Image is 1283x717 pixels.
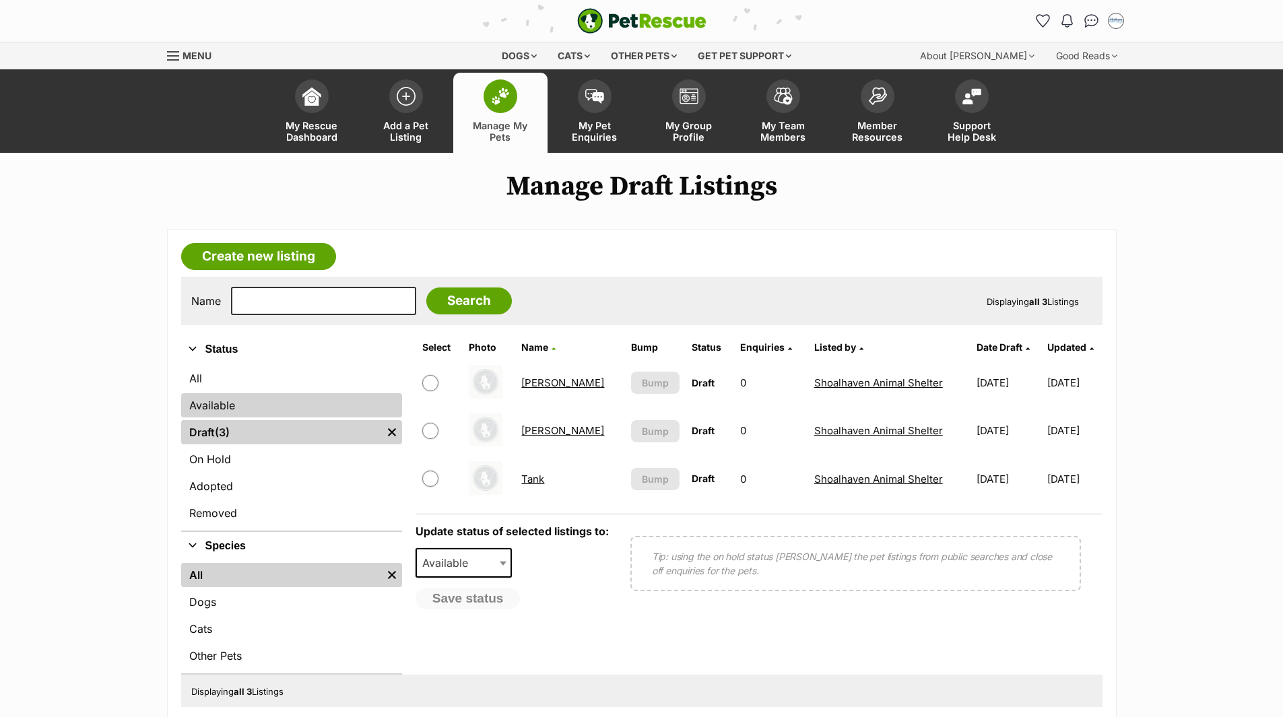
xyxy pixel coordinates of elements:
div: Species [181,560,402,673]
td: [DATE] [971,456,1045,502]
td: [DATE] [1047,456,1101,502]
img: team-members-icon-5396bd8760b3fe7c0b43da4ab00e1e3bb1a5d9ba89233759b79545d2d3fc5d0d.svg [774,88,793,105]
strong: all 3 [1029,296,1047,307]
span: Available [416,548,513,578]
a: [PERSON_NAME] [521,376,604,389]
a: Available [181,393,402,417]
p: Tip: using the on hold status [PERSON_NAME] the pet listings from public searches and close off e... [652,549,1059,578]
a: Create new listing [181,243,336,270]
td: 0 [735,456,808,502]
span: My Team Members [753,120,814,143]
a: Listed by [814,341,863,353]
button: My account [1105,10,1127,32]
a: Tank [521,473,544,485]
span: Updated [1047,341,1086,353]
th: Status [686,337,733,358]
a: My Team Members [736,73,830,153]
a: Member Resources [830,73,925,153]
a: Removed [181,501,402,525]
img: group-profile-icon-3fa3cf56718a62981997c0bc7e787c4b2cf8bcc04b72c1350f741eb67cf2f40e.svg [680,88,698,104]
a: Remove filter [382,420,402,444]
img: Jodie Parnell profile pic [1109,14,1123,28]
td: 0 [735,407,808,454]
a: My Pet Enquiries [548,73,642,153]
span: Bump [642,472,669,486]
img: pet-enquiries-icon-7e3ad2cf08bfb03b45e93fb7055b45f3efa6380592205ae92323e6603595dc1f.svg [585,89,604,104]
button: Status [181,341,402,358]
img: dashboard-icon-eb2f2d2d3e046f16d808141f083e7271f6b2e854fb5c12c21221c1fb7104beca.svg [302,87,321,106]
img: manage-my-pets-icon-02211641906a0b7f246fdf0571729dbe1e7629f14944591b6c1af311fb30b64b.svg [491,88,510,105]
span: translation missing: en.admin.listings.index.attributes.enquiries [740,341,785,353]
img: Tank [469,461,502,495]
a: Conversations [1081,10,1103,32]
div: Status [181,364,402,531]
span: (3) [215,424,230,440]
img: Alfie [469,365,502,399]
label: Name [191,295,221,307]
button: Species [181,537,402,555]
a: Favourites [1032,10,1054,32]
span: Draft [692,473,715,484]
div: Good Reads [1047,42,1127,69]
a: Shoalhaven Animal Shelter [814,376,943,389]
th: Select [417,337,462,358]
ul: Account quick links [1032,10,1127,32]
span: translation missing: en.admin.listings.index.attributes.date_draft [977,341,1022,353]
a: Shoalhaven Animal Shelter [814,424,943,437]
a: Draft [181,420,382,444]
button: Bump [631,420,680,442]
a: Support Help Desk [925,73,1019,153]
a: Adopted [181,474,402,498]
img: logo-e224e6f780fb5917bec1dbf3a21bbac754714ae5b6737aabdf751b685950b380.svg [577,8,706,34]
img: help-desk-icon-fdf02630f3aa405de69fd3d07c3f3aa587a6932b1a1747fa1d2bba05be0121f9.svg [962,88,981,104]
strong: all 3 [234,686,252,697]
div: Cats [548,42,599,69]
span: Draft [692,425,715,436]
span: Available [417,553,482,572]
a: Shoalhaven Animal Shelter [814,473,943,485]
span: Member Resources [847,120,908,143]
span: My Pet Enquiries [564,120,625,143]
span: My Group Profile [659,120,719,143]
td: [DATE] [1047,360,1101,406]
div: Other pets [601,42,686,69]
span: Menu [183,50,211,61]
a: Cats [181,617,402,641]
a: Name [521,341,556,353]
div: About [PERSON_NAME] [911,42,1044,69]
a: My Group Profile [642,73,736,153]
a: Remove filter [382,563,402,587]
a: My Rescue Dashboard [265,73,359,153]
button: Save status [416,588,521,609]
a: All [181,366,402,390]
a: Other Pets [181,644,402,668]
a: All [181,563,382,587]
a: Manage My Pets [453,73,548,153]
img: Mimi [469,413,502,446]
td: [DATE] [1047,407,1101,454]
a: On Hold [181,447,402,471]
span: Support Help Desk [942,120,1002,143]
td: 0 [735,360,808,406]
span: Displaying Listings [987,296,1079,307]
a: Add a Pet Listing [359,73,453,153]
span: Name [521,341,548,353]
a: PetRescue [577,8,706,34]
img: member-resources-icon-8e73f808a243e03378d46382f2149f9095a855e16c252ad45f914b54edf8863c.svg [868,87,887,105]
a: Menu [167,42,221,67]
img: notifications-46538b983faf8c2785f20acdc204bb7945ddae34d4c08c2a6579f10ce5e182be.svg [1061,14,1072,28]
button: Bump [631,468,680,490]
span: Draft [692,377,715,388]
a: Date Draft [977,341,1030,353]
button: Bump [631,372,680,394]
a: Dogs [181,590,402,614]
td: [DATE] [971,360,1045,406]
div: Dogs [492,42,546,69]
span: My Rescue Dashboard [282,120,342,143]
span: Displaying Listings [191,686,284,697]
input: Search [426,287,512,314]
span: Manage My Pets [470,120,531,143]
span: Listed by [814,341,856,353]
span: Add a Pet Listing [376,120,436,143]
span: Bump [642,376,669,390]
